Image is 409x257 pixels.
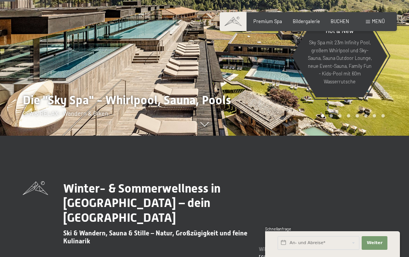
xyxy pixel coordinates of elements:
div: Carousel Pagination [318,114,385,118]
span: Ski & Wandern, Sauna & Stille – Natur, Großzügigkeit und feine Kulinarik [63,229,247,245]
p: Sky Spa mit 23m Infinity Pool, großem Whirlpool und Sky-Sauna, Sauna Outdoor Lounge, neue Event-S... [307,39,373,85]
div: Carousel Page 5 [356,114,359,118]
div: Carousel Page 2 [329,114,333,118]
span: Schnellanfrage [265,227,291,231]
span: Weiter [367,240,382,246]
div: Carousel Page 6 [364,114,368,118]
span: Winter- & Sommerwellness in [GEOGRAPHIC_DATA] – dein [GEOGRAPHIC_DATA] [63,181,220,225]
span: Menü [372,18,385,24]
div: Carousel Page 8 [381,114,385,118]
a: Bildergalerie [293,18,320,24]
a: Hot & New Sky Spa mit 23m Infinity Pool, großem Whirlpool und Sky-Sauna, Sauna Outdoor Lounge, ne... [292,14,388,98]
div: Carousel Page 1 (Current Slide) [321,114,325,118]
div: Carousel Page 3 [338,114,342,118]
a: Premium Spa [253,18,282,24]
div: Carousel Page 4 [347,114,350,118]
div: Carousel Page 7 [373,114,376,118]
button: Weiter [362,236,387,250]
a: BUCHEN [331,18,349,24]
